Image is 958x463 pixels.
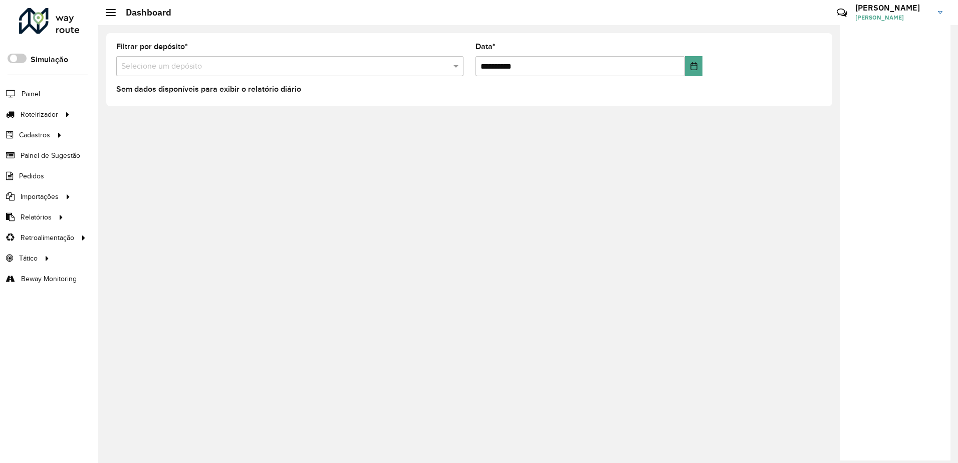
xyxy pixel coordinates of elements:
label: Sem dados disponíveis para exibir o relatório diário [116,83,301,95]
a: Contato Rápido [831,2,853,24]
button: Choose Date [685,56,702,76]
h3: [PERSON_NAME] [855,3,930,13]
span: Relatórios [21,212,52,222]
label: Filtrar por depósito [116,41,188,53]
span: Beway Monitoring [21,274,77,284]
span: Painel de Sugestão [21,150,80,161]
span: Retroalimentação [21,233,74,243]
span: Importações [21,191,59,202]
span: Painel [22,89,40,99]
span: Tático [19,253,38,264]
span: Cadastros [19,130,50,140]
span: Roteirizador [21,109,58,120]
h2: Dashboard [116,7,171,18]
label: Data [475,41,496,53]
span: Pedidos [19,171,44,181]
span: [PERSON_NAME] [855,13,930,22]
label: Simulação [31,54,68,66]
